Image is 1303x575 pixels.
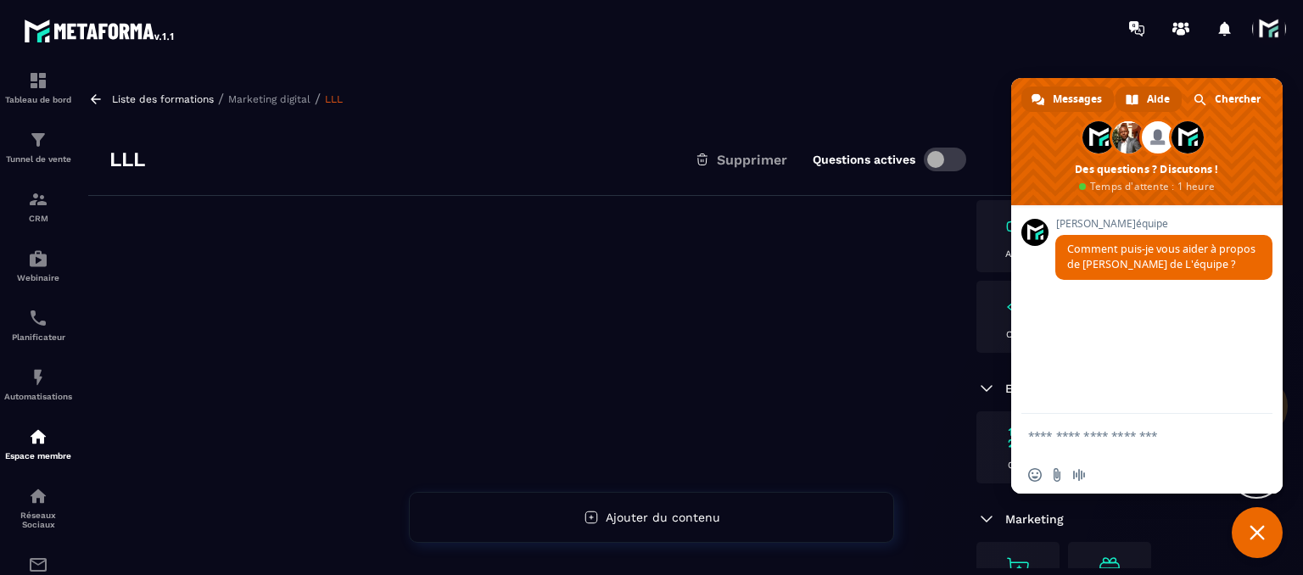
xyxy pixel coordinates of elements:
p: Webinaire [4,273,72,282]
a: formationformationTableau de bord [4,58,72,117]
img: text-image no-wra [1004,293,1032,321]
img: scheduler [28,308,48,328]
span: Education [1005,382,1065,395]
img: arrow-down [976,509,997,529]
p: Tunnel de vente [4,154,72,164]
img: social-network [28,486,48,506]
p: Automatisations [4,392,72,401]
span: Insérer un emoji [1028,468,1042,482]
img: logo [24,15,176,46]
span: Marketing [1005,512,1064,526]
a: Fermer le chat [1232,507,1283,558]
a: Messages [1021,87,1114,112]
a: LLL [325,93,343,105]
span: Aide [1147,87,1170,112]
span: Message audio [1072,468,1086,482]
a: formationformationTunnel de vente [4,117,72,176]
span: / [218,91,224,107]
label: Questions actives [813,153,915,166]
p: Planificateur [4,332,72,342]
a: automationsautomationsEspace membre [4,414,72,473]
span: / [315,91,321,107]
textarea: Entrez votre message... [1028,414,1232,456]
p: Audio [1005,248,1032,260]
a: automationsautomationsAutomatisations [4,354,72,414]
span: Messages [1053,87,1102,112]
img: automations [28,367,48,388]
a: social-networksocial-networkRéseaux Sociaux [4,473,72,542]
img: automations [28,427,48,447]
span: Comment puis-je vous aider à propos de [PERSON_NAME] de L'équipe ? [1067,242,1255,271]
img: text-image no-wra [1004,424,1032,451]
p: Réseaux Sociaux [4,511,72,529]
img: formation [28,130,48,150]
p: CRM [4,214,72,223]
a: formationformationCRM [4,176,72,236]
img: arrow-down [976,378,997,399]
p: Code [1006,329,1030,340]
p: Quiz [1008,460,1028,471]
img: automations [28,248,48,269]
img: formation [28,70,48,91]
p: Espace membre [4,451,72,461]
img: text-image no-wra [1004,213,1032,240]
span: Envoyer un fichier [1050,468,1064,482]
a: Aide [1116,87,1182,112]
a: Marketing digital [228,93,310,105]
span: [PERSON_NAME]équipe [1055,218,1272,230]
span: Chercher [1215,87,1261,112]
a: schedulerschedulerPlanificateur [4,295,72,354]
span: Ajouter du contenu [606,511,720,524]
a: Chercher [1183,87,1272,112]
img: formation [28,189,48,209]
h3: LLL [109,146,145,173]
span: Supprimer [717,152,787,168]
a: Liste des formations [112,93,214,105]
img: email [28,555,48,575]
a: automationsautomationsWebinaire [4,236,72,295]
p: Tableau de bord [4,95,72,104]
